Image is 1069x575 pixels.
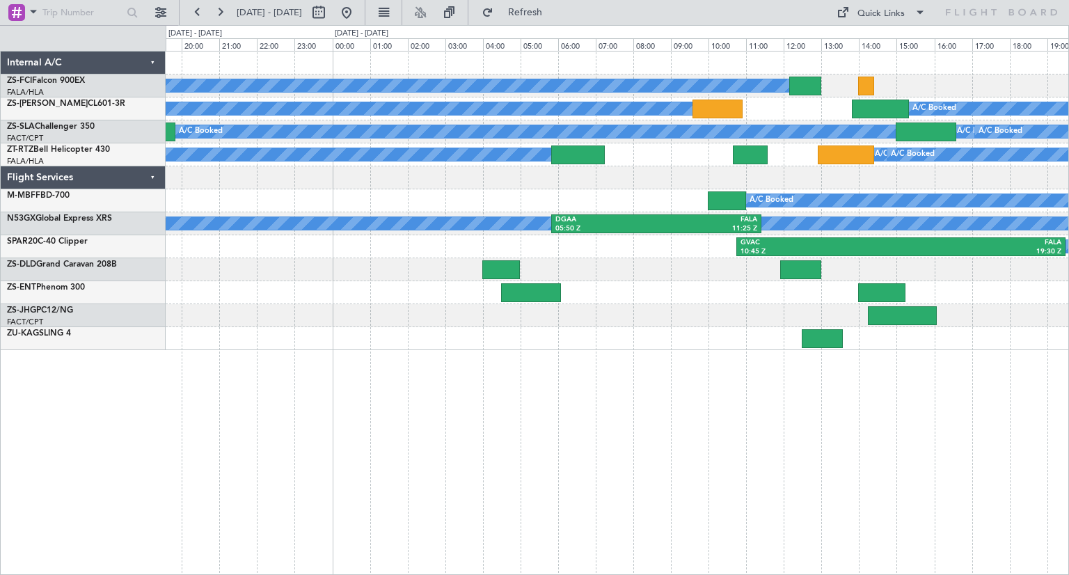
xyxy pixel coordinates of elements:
[7,214,35,223] span: N53GX
[857,7,905,21] div: Quick Links
[555,224,656,234] div: 05:50 Z
[901,247,1061,257] div: 19:30 Z
[1010,38,1047,51] div: 18:00
[750,190,793,211] div: A/C Booked
[784,38,821,51] div: 12:00
[7,145,110,154] a: ZT-RTZBell Helicopter 430
[475,1,559,24] button: Refresh
[335,28,388,40] div: [DATE] - [DATE]
[7,191,40,200] span: M-MBFF
[521,38,558,51] div: 05:00
[370,38,408,51] div: 01:00
[483,38,521,51] div: 04:00
[935,38,972,51] div: 16:00
[7,191,70,200] a: M-MBFFBD-700
[7,133,43,143] a: FACT/CPT
[7,329,39,338] span: ZU-KAG
[7,156,44,166] a: FALA/HLA
[558,38,596,51] div: 06:00
[656,224,757,234] div: 11:25 Z
[7,77,32,85] span: ZS-FCI
[671,38,708,51] div: 09:00
[7,260,117,269] a: ZS-DLDGrand Caravan 208B
[237,6,302,19] span: [DATE] - [DATE]
[741,238,901,248] div: GVAC
[7,123,95,131] a: ZS-SLAChallenger 350
[219,38,257,51] div: 21:00
[294,38,332,51] div: 23:00
[7,283,36,292] span: ZS-ENT
[7,260,36,269] span: ZS-DLD
[875,144,919,165] div: A/C Booked
[901,238,1061,248] div: FALA
[7,329,71,338] a: ZU-KAGSLING 4
[445,38,483,51] div: 03:00
[7,306,36,315] span: ZS-JHG
[168,28,222,40] div: [DATE] - [DATE]
[896,38,934,51] div: 15:00
[972,38,1010,51] div: 17:00
[257,38,294,51] div: 22:00
[7,306,73,315] a: ZS-JHGPC12/NG
[7,100,125,108] a: ZS-[PERSON_NAME]CL601-3R
[633,38,671,51] div: 08:00
[42,2,122,23] input: Trip Number
[555,215,656,225] div: DGAA
[7,145,33,154] span: ZT-RTZ
[830,1,933,24] button: Quick Links
[746,38,784,51] div: 11:00
[333,38,370,51] div: 00:00
[859,38,896,51] div: 14:00
[708,38,746,51] div: 10:00
[957,121,1001,142] div: A/C Booked
[182,38,219,51] div: 20:00
[7,123,35,131] span: ZS-SLA
[7,214,112,223] a: N53GXGlobal Express XRS
[891,144,935,165] div: A/C Booked
[496,8,555,17] span: Refresh
[7,87,44,97] a: FALA/HLA
[741,247,901,257] div: 10:45 Z
[7,77,85,85] a: ZS-FCIFalcon 900EX
[656,215,757,225] div: FALA
[7,237,38,246] span: SPAR20
[912,98,956,119] div: A/C Booked
[179,121,223,142] div: A/C Booked
[7,237,88,246] a: SPAR20C-40 Clipper
[596,38,633,51] div: 07:00
[7,100,88,108] span: ZS-[PERSON_NAME]
[979,121,1022,142] div: A/C Booked
[821,38,859,51] div: 13:00
[408,38,445,51] div: 02:00
[7,283,85,292] a: ZS-ENTPhenom 300
[7,317,43,327] a: FACT/CPT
